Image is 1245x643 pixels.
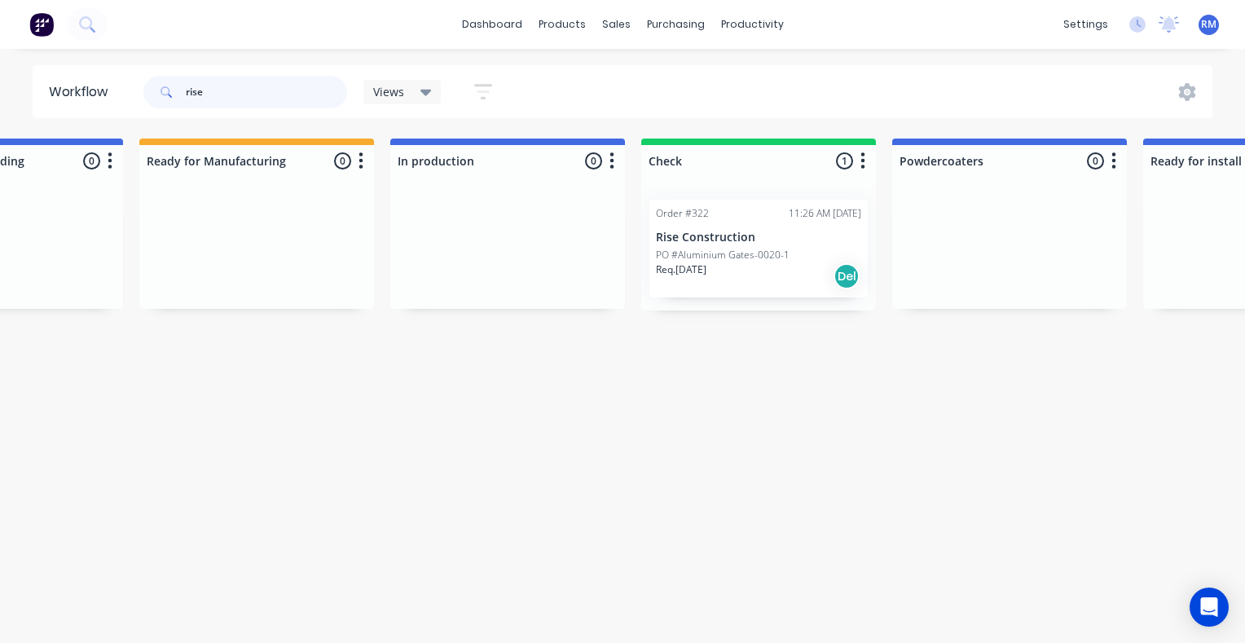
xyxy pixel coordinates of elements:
[656,248,790,262] p: PO #Aluminium Gates-0020-1
[789,206,861,221] div: 11:26 AM [DATE]
[594,12,639,37] div: sales
[454,12,530,37] a: dashboard
[834,263,860,289] div: Del
[713,12,792,37] div: productivity
[49,82,116,102] div: Workflow
[1190,588,1229,627] div: Open Intercom Messenger
[639,12,713,37] div: purchasing
[530,12,594,37] div: products
[656,206,709,221] div: Order #322
[29,12,54,37] img: Factory
[373,83,404,100] span: Views
[649,200,868,297] div: Order #32211:26 AM [DATE]Rise ConstructionPO #Aluminium Gates-0020-1Req.[DATE]Del
[1201,17,1216,32] span: RM
[656,231,861,244] p: Rise Construction
[656,262,706,277] p: Req. [DATE]
[186,76,347,108] input: Search for orders...
[1055,12,1116,37] div: settings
